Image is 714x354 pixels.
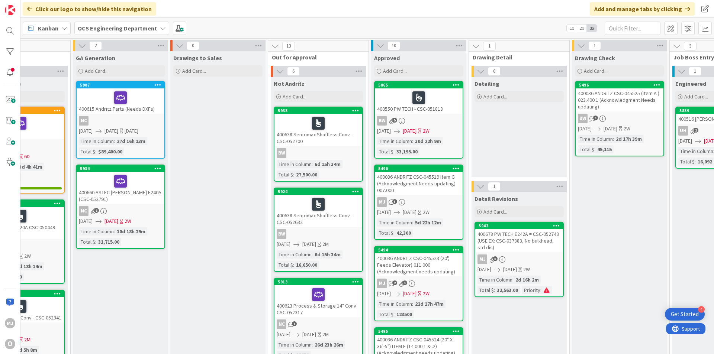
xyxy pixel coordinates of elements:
div: 5494400036 ANDRITZ CSC-045523 (20", Feeds Elevator) 011.000 (Acknowledgment needs updating) [375,247,463,276]
span: : [293,261,294,269]
span: : [393,310,395,318]
span: GA Generation [76,54,115,62]
div: 2W [24,252,31,260]
div: 10d 18h 29m [115,227,147,236]
span: 1 [292,321,297,326]
span: Add Card... [182,68,206,74]
div: Time in Column [477,276,512,284]
div: 5495 [378,329,463,334]
div: 5490 [375,165,463,172]
span: : [312,341,313,349]
span: Drawing Detail [473,53,560,61]
span: Add Card... [684,93,708,100]
div: 2W [125,217,131,225]
input: Quick Filter... [605,22,660,35]
span: 6 [287,67,300,76]
div: 2W [423,127,430,135]
div: 400615 Andritz Parts (Needs DXFs) [77,88,164,114]
div: NC [79,116,89,126]
span: : [293,170,294,179]
div: 5924 [274,188,362,195]
div: 400623 Process & Storage 14" Conv CSC-052317 [274,285,362,317]
span: 1x [567,25,577,32]
span: Support [16,1,34,10]
span: [DATE] [403,127,416,135]
div: 2W [624,125,630,133]
span: 3x [587,25,597,32]
div: 27,500.00 [294,170,319,179]
div: Total $ [79,238,95,246]
div: BW [277,148,286,158]
span: 0 [187,41,199,50]
div: 5496 [579,82,663,88]
div: 5865400550 PW TECH - CSC-051813 [375,82,463,114]
div: Total $ [678,157,695,166]
div: Open Get Started checklist, remaining modules: 4 [665,308,705,321]
div: 2W [423,208,430,216]
div: 16,092 [696,157,714,166]
div: 5865 [375,82,463,88]
span: Add Card... [584,68,608,74]
span: : [613,135,614,143]
div: MJ [477,254,487,264]
div: Time in Column [277,341,312,349]
div: 5924 [278,189,362,194]
span: Add Card... [383,68,407,74]
div: Priority [522,286,540,294]
span: [DATE] [678,137,692,145]
div: Total $ [277,261,293,269]
div: $89,400.00 [96,147,124,156]
div: 4 [698,306,705,313]
span: [DATE] [277,331,290,338]
span: : [412,137,413,145]
div: Total $ [578,145,594,153]
div: 400036 ANDRITZ CSC-045525 (Item A ) 023.400.1 (Acknowledgment Needs updating) [576,88,663,111]
div: NC [274,319,362,329]
div: 8d 5h 8m [15,346,39,354]
span: 3 [684,42,697,51]
div: 5d 18h 14m [15,262,44,270]
div: 5496400036 ANDRITZ CSC-045525 (Item A ) 023.400.1 (Acknowledgment Needs updating) [576,82,663,111]
div: 2W [423,290,430,298]
span: 6 [94,208,99,213]
span: [DATE] [377,290,391,298]
div: Total $ [377,147,393,156]
div: NC [277,319,286,329]
div: 5494 [378,247,463,253]
span: 1 [483,42,496,51]
span: : [312,250,313,259]
span: 1 [593,116,598,120]
span: [DATE] [302,240,316,248]
span: Add Card... [85,68,109,74]
span: 1 [402,280,407,285]
div: 5933 [274,107,362,114]
div: 5d 22h 12m [413,218,443,227]
div: Time in Column [277,250,312,259]
span: [DATE] [104,127,118,135]
div: 6d 15h 34m [313,250,342,259]
span: Kanban [38,24,58,33]
div: 32,563.00 [495,286,520,294]
div: Get Started [671,311,699,318]
div: [DATE] [125,127,138,135]
span: [DATE] [277,240,290,248]
div: 5943400678 PW TECH E242A = CSC-052749 (USE EX: CSC-037383, No bulkhead, std dis) [475,223,563,252]
div: 2d 17h 39m [614,135,644,143]
div: 26d 23h 26m [313,341,345,349]
div: Time in Column [79,137,114,145]
span: 1 [689,67,701,76]
div: 30d 22h 9m [413,137,443,145]
span: 2 [392,280,397,285]
img: Visit kanbanzone.com [5,5,15,15]
div: BW [277,229,286,239]
div: 5913 [278,279,362,285]
div: 5496 [576,82,663,88]
div: Total $ [477,286,494,294]
div: 22d 17h 47m [413,300,446,308]
span: 6 [493,256,498,261]
div: Time in Column [377,300,412,308]
span: [DATE] [79,217,93,225]
div: Add and manage tabs by clicking [590,2,695,16]
span: : [114,137,115,145]
div: BW [578,114,588,123]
